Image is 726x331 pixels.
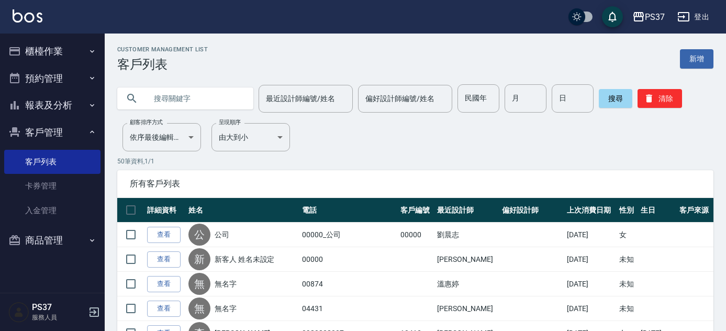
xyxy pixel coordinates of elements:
[147,276,181,292] a: 查看
[130,118,163,126] label: 顧客排序方式
[147,227,181,243] a: 查看
[617,247,638,272] td: 未知
[117,46,208,53] h2: Customer Management List
[617,223,638,247] td: 女
[4,174,100,198] a: 卡券管理
[499,198,564,223] th: 偏好設計師
[186,198,300,223] th: 姓名
[188,248,210,270] div: 新
[147,251,181,268] a: 查看
[673,7,713,27] button: 登出
[215,303,237,314] a: 無名字
[144,198,186,223] th: 詳細資料
[299,198,398,223] th: 電話
[564,272,617,296] td: [DATE]
[434,272,499,296] td: 溫惠婷
[299,223,398,247] td: 00000_公司
[4,92,100,119] button: 報表及分析
[4,65,100,92] button: 預約管理
[617,272,638,296] td: 未知
[32,313,85,322] p: 服務人員
[434,247,499,272] td: [PERSON_NAME]
[564,296,617,321] td: [DATE]
[677,198,713,223] th: 客戶來源
[564,223,617,247] td: [DATE]
[117,157,713,166] p: 50 筆資料, 1 / 1
[564,198,617,223] th: 上次消費日期
[299,296,398,321] td: 04431
[215,279,237,289] a: 無名字
[211,123,290,151] div: 由大到小
[4,38,100,65] button: 櫃檯作業
[434,296,499,321] td: [PERSON_NAME]
[147,301,181,317] a: 查看
[215,229,229,240] a: 公司
[117,57,208,72] h3: 客戶列表
[398,223,434,247] td: 00000
[599,89,632,108] button: 搜尋
[299,247,398,272] td: 00000
[122,123,201,151] div: 依序最後編輯時間
[4,227,100,254] button: 商品管理
[680,49,713,69] a: 新增
[602,6,623,27] button: save
[4,119,100,146] button: 客戶管理
[398,198,434,223] th: 客戶編號
[32,302,85,313] h5: PS37
[638,89,682,108] button: 清除
[219,118,241,126] label: 呈現順序
[617,198,638,223] th: 性別
[434,198,499,223] th: 最近設計師
[188,297,210,319] div: 無
[4,198,100,223] a: 入金管理
[645,10,665,24] div: PS37
[130,179,701,189] span: 所有客戶列表
[617,296,638,321] td: 未知
[299,272,398,296] td: 00874
[13,9,42,23] img: Logo
[147,84,245,113] input: 搜尋關鍵字
[434,223,499,247] td: 劉晨志
[188,224,210,246] div: 公
[215,254,275,264] a: 新客人 姓名未設定
[638,198,677,223] th: 生日
[8,302,29,323] img: Person
[564,247,617,272] td: [DATE]
[4,150,100,174] a: 客戶列表
[628,6,669,28] button: PS37
[188,273,210,295] div: 無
